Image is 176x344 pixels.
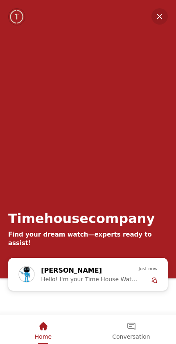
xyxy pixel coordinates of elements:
img: Profile picture of Zoe [19,267,34,282]
div: [PERSON_NAME] [41,265,124,276]
div: Chat with us now [8,258,168,291]
div: Home [1,315,86,343]
div: Conversation [87,315,175,343]
img: Company logo [9,9,25,25]
em: Minimize [151,8,168,25]
div: Find your dream watch—experts ready to assist! [8,230,168,248]
span: Hello! I'm your Time House Watches Support Assistant. How can I assist you [DATE]? [41,276,138,282]
div: Timehousecompany [8,211,155,226]
span: Conversation [112,333,150,340]
span: Home [35,333,52,340]
div: Zoe [14,261,162,287]
span: Just now [139,265,158,273]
